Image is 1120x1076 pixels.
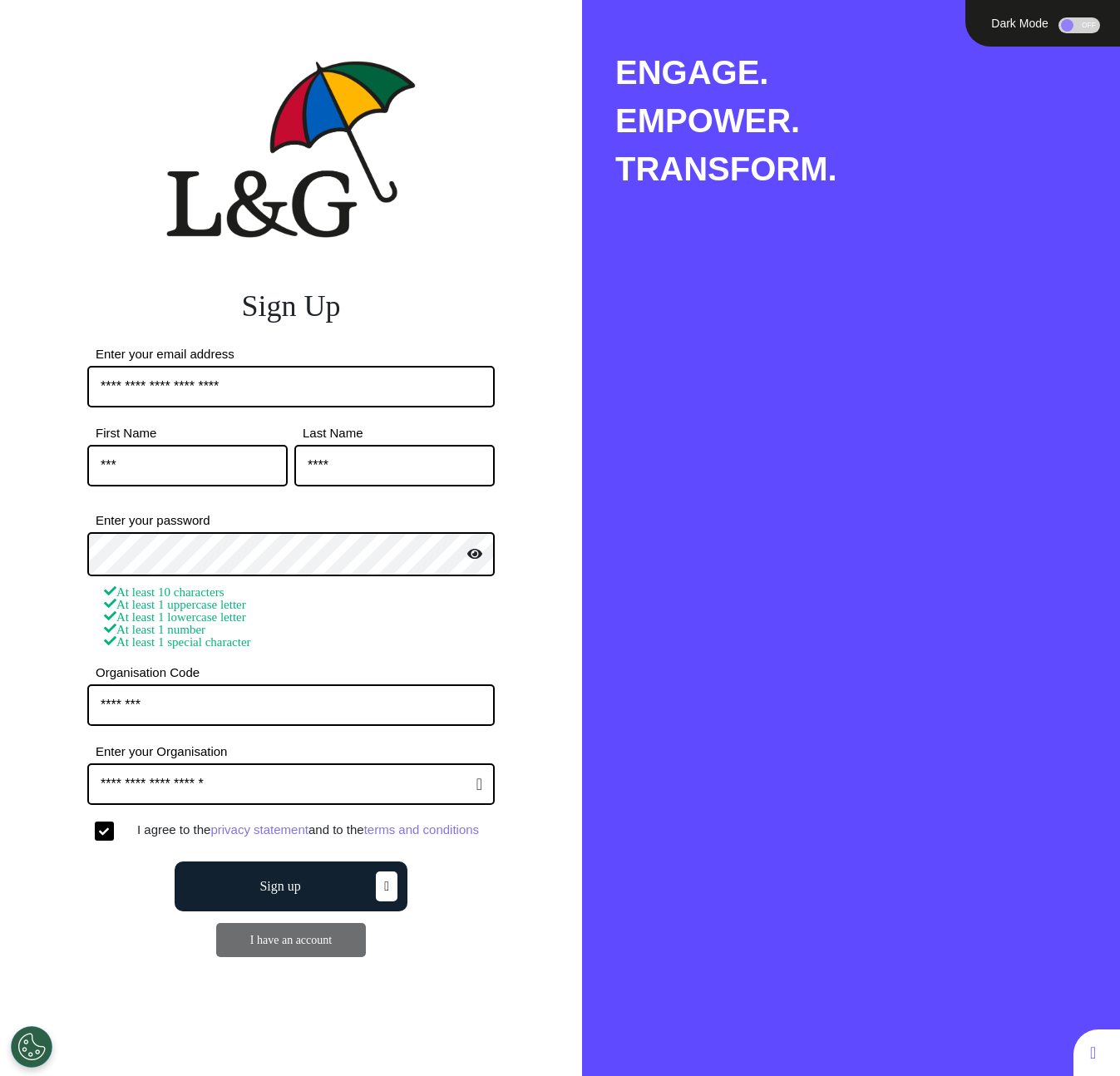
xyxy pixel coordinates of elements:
[615,48,1120,96] div: ENGAGE.
[615,145,1120,193] div: TRANSFORM.
[104,598,246,611] span: At least 1 uppercase letter
[175,861,407,911] button: Sign up
[104,610,246,624] span: At least 1 lowercase letter
[104,623,205,636] span: At least 1 number
[87,284,495,328] div: Sign Up
[166,61,416,238] img: company logo
[87,428,288,438] label: First Name
[137,822,495,841] div: I agree to the and to the
[87,747,495,757] label: Enter your Organisation
[87,516,495,526] label: Enter your password
[210,822,308,837] a: privacy statement
[985,17,1054,29] div: Dark Mode
[294,428,495,438] label: Last Name
[259,880,300,893] span: Sign up
[364,822,479,837] a: terms and conditions
[11,1026,52,1068] button: Open Preferences
[615,96,1120,145] div: EMPOWER.
[104,635,251,649] span: At least 1 special character
[87,668,495,678] label: Organisation Code
[1058,17,1100,33] div: OFF
[250,934,332,946] a: I have an account
[87,349,495,359] label: Enter your email address
[104,585,224,599] span: At least 10 characters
